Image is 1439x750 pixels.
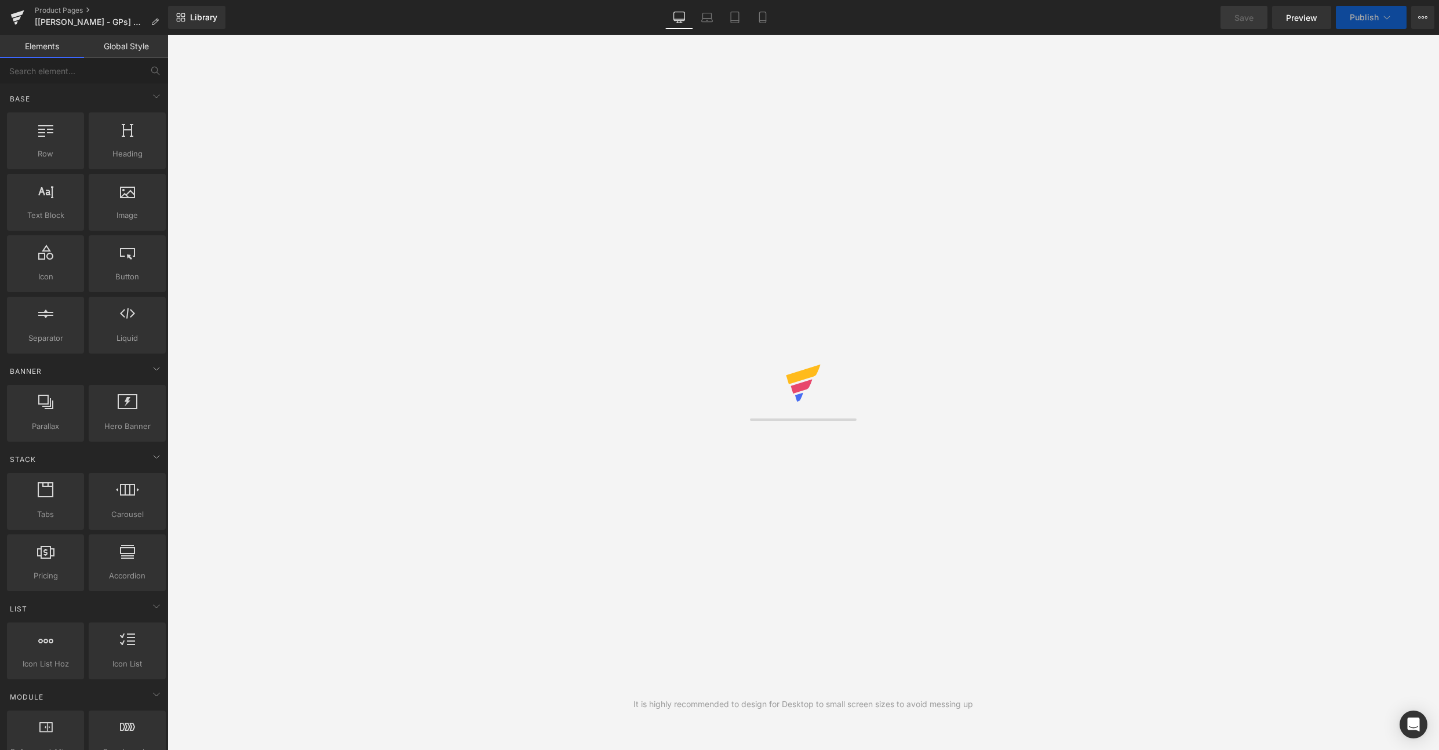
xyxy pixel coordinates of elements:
[10,209,81,221] span: Text Block
[10,271,81,283] span: Icon
[1286,12,1317,24] span: Preview
[190,12,217,23] span: Library
[1400,711,1427,738] div: Open Intercom Messenger
[633,698,973,711] div: It is highly recommended to design for Desktop to small screen sizes to avoid messing up
[1336,6,1407,29] button: Publish
[1411,6,1434,29] button: More
[9,366,43,377] span: Banner
[84,35,168,58] a: Global Style
[10,658,81,670] span: Icon List Hoz
[168,6,225,29] a: New Library
[92,508,162,520] span: Carousel
[10,570,81,582] span: Pricing
[92,332,162,344] span: Liquid
[10,420,81,432] span: Parallax
[92,570,162,582] span: Accordion
[35,6,168,15] a: Product Pages
[749,6,777,29] a: Mobile
[9,603,28,614] span: List
[92,658,162,670] span: Icon List
[92,420,162,432] span: Hero Banner
[92,209,162,221] span: Image
[10,508,81,520] span: Tabs
[10,332,81,344] span: Separator
[721,6,749,29] a: Tablet
[665,6,693,29] a: Desktop
[693,6,721,29] a: Laptop
[10,148,81,160] span: Row
[9,691,45,702] span: Module
[1272,6,1331,29] a: Preview
[9,454,37,465] span: Stack
[92,271,162,283] span: Button
[1234,12,1254,24] span: Save
[1350,13,1379,22] span: Publish
[35,17,146,27] span: [[PERSON_NAME] - GPs] Hair || [DATE] ||
[92,148,162,160] span: Heading
[9,93,31,104] span: Base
